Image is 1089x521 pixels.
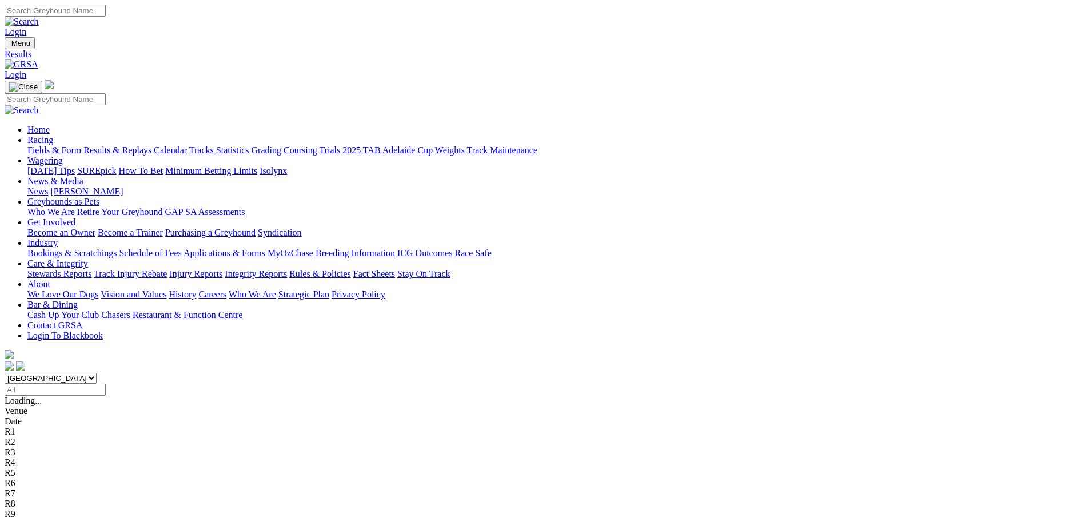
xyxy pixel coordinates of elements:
a: Stay On Track [397,269,450,279]
a: Rules & Policies [289,269,351,279]
a: Bar & Dining [27,300,78,309]
a: Race Safe [454,248,491,258]
img: GRSA [5,59,38,70]
a: Login [5,27,26,37]
div: Care & Integrity [27,269,1084,279]
a: Retire Your Greyhound [77,207,163,217]
div: R4 [5,458,1084,468]
span: Loading... [5,396,42,405]
div: Racing [27,145,1084,156]
a: Contact GRSA [27,320,82,330]
a: MyOzChase [268,248,313,258]
a: Chasers Restaurant & Function Centre [101,310,242,320]
img: logo-grsa-white.png [5,350,14,359]
a: Login [5,70,26,79]
a: Strategic Plan [278,289,329,299]
a: Weights [435,145,465,155]
a: Home [27,125,50,134]
a: Bookings & Scratchings [27,248,117,258]
a: Stewards Reports [27,269,91,279]
img: Search [5,105,39,116]
a: ICG Outcomes [397,248,452,258]
div: R3 [5,447,1084,458]
a: Who We Are [27,207,75,217]
a: Purchasing a Greyhound [165,228,256,237]
div: Get Involved [27,228,1084,238]
div: R1 [5,427,1084,437]
a: News [27,186,48,196]
span: Menu [11,39,30,47]
a: Calendar [154,145,187,155]
a: 2025 TAB Adelaide Cup [342,145,433,155]
a: Track Injury Rebate [94,269,167,279]
a: Minimum Betting Limits [165,166,257,176]
a: Become an Owner [27,228,95,237]
a: Privacy Policy [332,289,385,299]
a: Schedule of Fees [119,248,181,258]
button: Toggle navigation [5,37,35,49]
a: SUREpick [77,166,116,176]
a: Get Involved [27,217,75,227]
a: [PERSON_NAME] [50,186,123,196]
a: Coursing [284,145,317,155]
a: Fact Sheets [353,269,395,279]
button: Toggle navigation [5,81,42,93]
div: R9 [5,509,1084,519]
img: Close [9,82,38,92]
a: Isolynx [260,166,287,176]
div: Greyhounds as Pets [27,207,1084,217]
div: Bar & Dining [27,310,1084,320]
a: Integrity Reports [225,269,287,279]
a: Applications & Forms [184,248,265,258]
a: Industry [27,238,58,248]
a: We Love Our Dogs [27,289,98,299]
img: Search [5,17,39,27]
a: How To Bet [119,166,163,176]
div: News & Media [27,186,1084,197]
input: Select date [5,384,106,396]
a: Results & Replays [83,145,151,155]
a: Injury Reports [169,269,222,279]
a: Login To Blackbook [27,331,103,340]
a: Racing [27,135,53,145]
div: Date [5,416,1084,427]
input: Search [5,93,106,105]
a: Results [5,49,1084,59]
div: About [27,289,1084,300]
div: Venue [5,406,1084,416]
a: Track Maintenance [467,145,537,155]
a: Fields & Form [27,145,81,155]
a: Cash Up Your Club [27,310,99,320]
a: Greyhounds as Pets [27,197,99,206]
div: R2 [5,437,1084,447]
a: Tracks [189,145,214,155]
img: logo-grsa-white.png [45,80,54,89]
a: News & Media [27,176,83,186]
a: Breeding Information [316,248,395,258]
div: Industry [27,248,1084,258]
a: [DATE] Tips [27,166,75,176]
a: About [27,279,50,289]
a: Care & Integrity [27,258,88,268]
a: Wagering [27,156,63,165]
div: R5 [5,468,1084,478]
a: Grading [252,145,281,155]
a: Syndication [258,228,301,237]
img: facebook.svg [5,361,14,371]
a: Become a Trainer [98,228,163,237]
a: GAP SA Assessments [165,207,245,217]
div: R7 [5,488,1084,499]
div: R8 [5,499,1084,509]
div: R6 [5,478,1084,488]
div: Wagering [27,166,1084,176]
a: Statistics [216,145,249,155]
a: Vision and Values [101,289,166,299]
a: Who We Are [229,289,276,299]
a: History [169,289,196,299]
a: Trials [319,145,340,155]
input: Search [5,5,106,17]
a: Careers [198,289,226,299]
img: twitter.svg [16,361,25,371]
